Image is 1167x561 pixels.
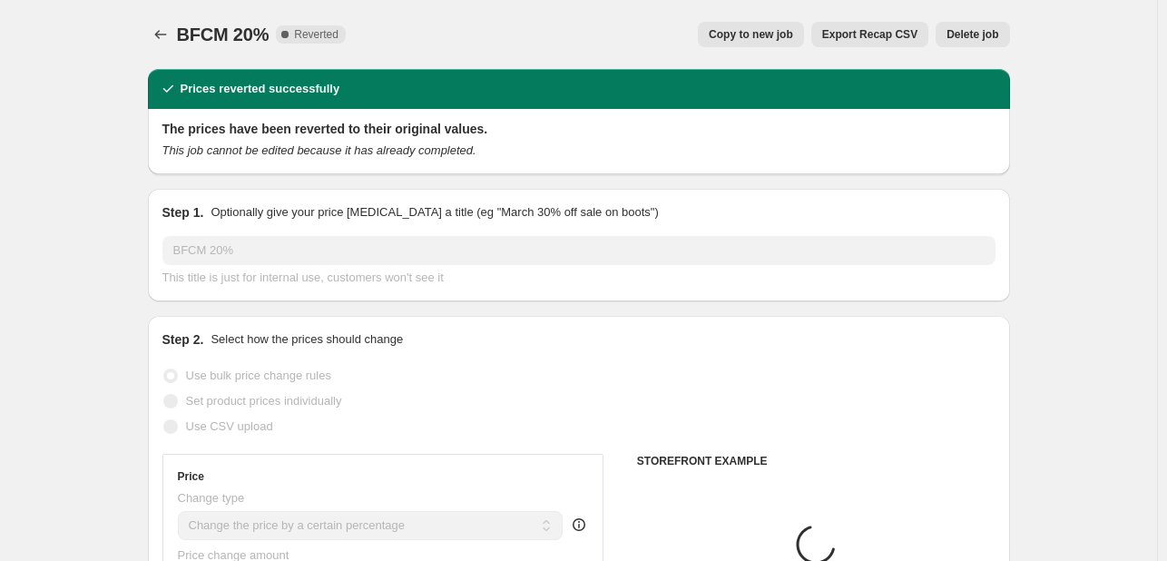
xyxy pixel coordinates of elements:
[698,22,804,47] button: Copy to new job
[181,80,340,98] h2: Prices reverted successfully
[186,369,331,382] span: Use bulk price change rules
[637,454,995,468] h6: STOREFRONT EXAMPLE
[186,394,342,408] span: Set product prices individually
[822,27,917,42] span: Export Recap CSV
[211,330,403,349] p: Select how the prices should change
[162,143,476,157] i: This job cannot be edited because it has already completed.
[294,27,338,42] span: Reverted
[162,120,995,138] h2: The prices have been reverted to their original values.
[178,469,204,484] h3: Price
[177,25,270,44] span: BFCM 20%
[186,419,273,433] span: Use CSV upload
[162,203,204,221] h2: Step 1.
[709,27,793,42] span: Copy to new job
[162,271,444,284] span: This title is just for internal use, customers won't see it
[811,22,928,47] button: Export Recap CSV
[162,236,995,265] input: 30% off holiday sale
[162,330,204,349] h2: Step 2.
[946,27,998,42] span: Delete job
[570,516,588,534] div: help
[178,491,245,505] span: Change type
[936,22,1009,47] button: Delete job
[148,22,173,47] button: Price change jobs
[211,203,658,221] p: Optionally give your price [MEDICAL_DATA] a title (eg "March 30% off sale on boots")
